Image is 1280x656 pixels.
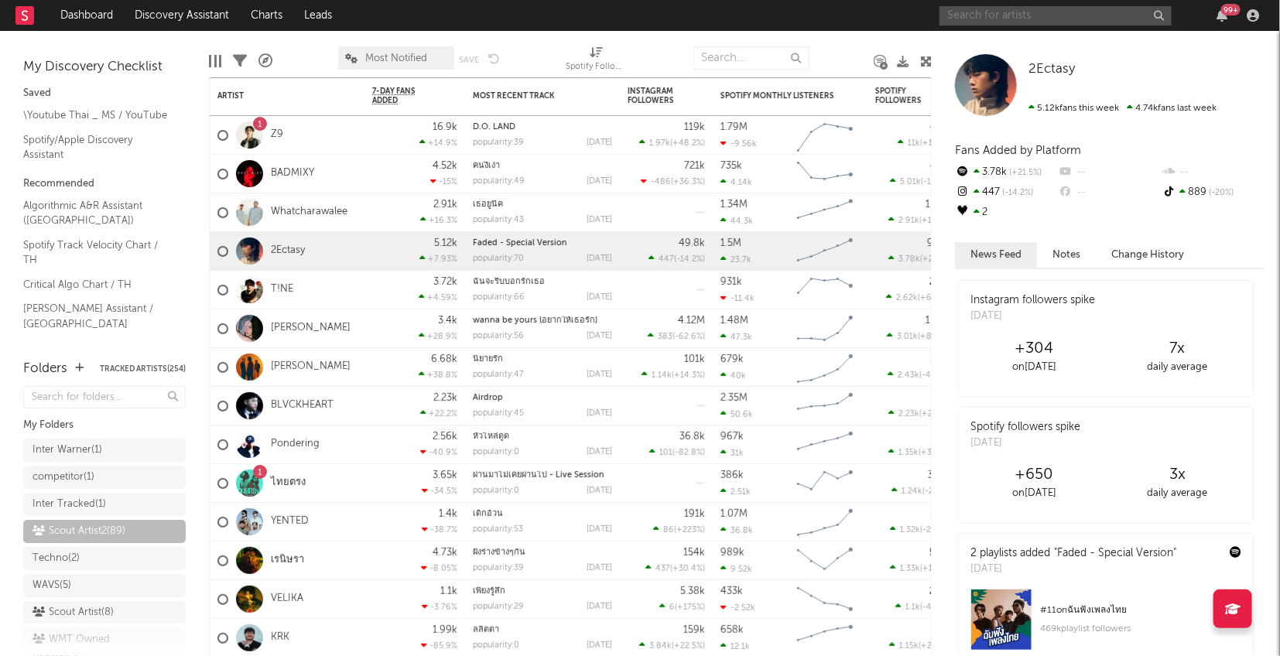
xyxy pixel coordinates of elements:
[421,641,457,651] div: -85.9 %
[587,138,612,147] div: [DATE]
[33,441,102,460] div: Inter Warner ( 1 )
[23,547,186,570] a: Techno(2)
[720,161,742,171] div: 735k
[955,162,1058,183] div: 3.78k
[587,293,612,302] div: [DATE]
[963,466,1106,484] div: +650
[473,278,545,286] a: ฉันจะรีบบอกรักเธอ
[655,565,670,573] span: 437
[473,471,612,480] div: ผ่านมาไม่เคยผ่านไป - Live Session
[673,565,703,573] span: +30.4 %
[720,509,748,519] div: 1.07M
[649,139,670,148] span: 1.97k
[658,333,673,341] span: 383
[900,178,921,186] span: 5.01k
[23,276,170,293] a: Critical Algo Chart / TH
[271,128,283,142] a: Z9
[669,603,675,612] span: 6
[888,370,953,380] div: ( )
[33,468,94,487] div: competitor ( 1 )
[473,432,612,441] div: หัวไหล่ตูด
[679,432,705,442] div: 36.8k
[922,410,950,419] span: +22.2 %
[433,432,457,442] div: 2.56k
[675,333,703,341] span: -62.6 %
[720,586,743,596] div: 433k
[790,155,860,193] svg: Chart title
[366,53,428,63] span: Most Notified
[434,238,457,248] div: 5.12k
[720,432,744,442] div: 967k
[473,394,503,402] a: Airdrop
[473,278,612,286] div: ฉันจะรีบบอกรักเธอ
[963,484,1106,503] div: on [DATE]
[790,580,860,619] svg: Chart title
[1217,9,1227,22] button: 99+
[639,138,705,148] div: ( )
[1028,62,1075,77] a: 2Ectasy
[678,316,705,326] div: 4.12M
[921,642,950,651] span: +26.5 %
[677,603,703,612] span: +175 %
[271,167,314,180] a: BADMIXY
[902,487,922,496] span: 1.24k
[473,123,612,132] div: D.O. LAND
[473,200,612,209] div: เธอยูนีค
[422,486,457,496] div: -34.5 %
[939,6,1172,26] input: Search for artists
[720,409,753,419] div: 50.6k
[473,239,567,248] a: Faded - Special Version
[473,162,612,170] div: คนงี่เง่า
[649,447,705,457] div: ( )
[421,563,457,573] div: -8.05 %
[473,162,500,170] a: คนงี่เง่า
[587,641,612,650] div: [DATE]
[898,138,953,148] div: ( )
[587,409,612,418] div: [DATE]
[890,176,953,186] div: ( )
[720,625,744,635] div: 658k
[473,603,524,611] div: popularity: 29
[23,132,170,163] a: Spotify/Apple Discovery Assistant
[422,524,457,535] div: -38.7 %
[23,520,186,543] a: Scout Artist2(89)
[33,522,125,541] div: Scout Artist2 ( 89 )
[683,548,705,558] div: 154k
[790,232,860,271] svg: Chart title
[23,58,186,77] div: My Discovery Checklist
[433,277,457,287] div: 3.72k
[1106,340,1249,358] div: 7 x
[23,300,170,332] a: [PERSON_NAME] Assistant / [GEOGRAPHIC_DATA]
[217,91,334,101] div: Artist
[790,348,860,387] svg: Chart title
[473,548,525,557] a: ฝังร่างข้างๆกัน
[473,564,524,572] div: popularity: 39
[970,309,1095,324] div: [DATE]
[908,139,920,148] span: 11k
[897,333,918,341] span: 3.01k
[33,603,114,622] div: Scout Artist ( 8 )
[674,371,703,380] span: +14.3 %
[430,176,457,186] div: -15 %
[422,602,457,612] div: -3.76 %
[720,255,751,265] div: 23.7k
[587,332,612,340] div: [DATE]
[271,399,334,412] a: BLVCKHEART
[473,316,597,325] a: wanna be yours (อยากให้เธอรัก)
[684,354,705,364] div: 101k
[23,175,186,193] div: Recommended
[587,255,612,263] div: [DATE]
[23,416,186,435] div: My Folders
[1221,4,1241,15] div: 99 +
[473,293,525,302] div: popularity: 66
[1054,548,1176,559] a: "Faded - Special Version"
[642,370,705,380] div: ( )
[233,39,247,84] div: Filters
[720,177,752,187] div: 4.14k
[258,39,272,84] div: A&R Pipeline
[473,448,519,456] div: popularity: 0
[900,526,920,535] span: 1.32k
[790,309,860,348] svg: Chart title
[970,419,1080,436] div: Spotify followers spike
[652,371,672,380] span: 1.14k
